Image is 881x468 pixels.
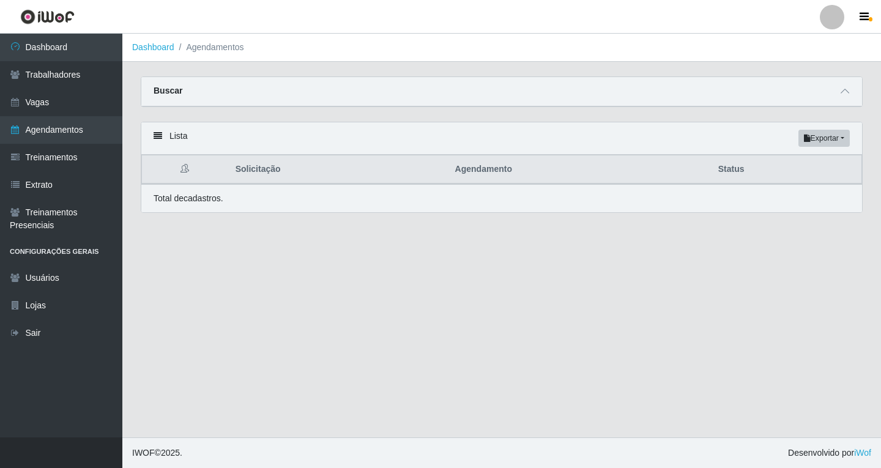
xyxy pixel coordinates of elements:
[788,447,871,459] span: Desenvolvido por
[854,448,871,458] a: iWof
[154,86,182,95] strong: Buscar
[154,192,223,205] p: Total de cadastros.
[141,122,862,155] div: Lista
[711,155,862,184] th: Status
[132,447,182,459] span: © 2025 .
[20,9,75,24] img: CoreUI Logo
[122,34,881,62] nav: breadcrumb
[798,130,850,147] button: Exportar
[448,155,711,184] th: Agendamento
[132,448,155,458] span: IWOF
[174,41,244,54] li: Agendamentos
[228,155,448,184] th: Solicitação
[132,42,174,52] a: Dashboard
